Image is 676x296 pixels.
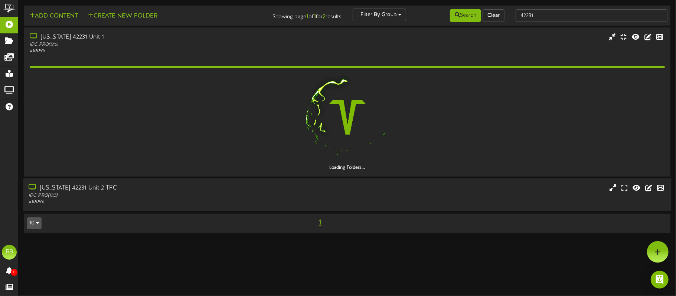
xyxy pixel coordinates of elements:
[314,13,316,20] strong: 1
[30,33,288,42] div: [US_STATE] 42231 Unit 1
[239,9,347,21] div: Showing page of for results
[300,70,395,165] img: loading-spinner-1.png
[27,11,80,21] button: Add Content
[353,9,406,21] button: Filter By Group
[30,42,288,48] div: IDC PRO ( 12:5 )
[317,218,323,227] span: 1
[27,217,42,229] button: 10
[516,9,667,22] input: -- Search Playlists by Name --
[483,9,504,22] button: Clear
[323,13,326,20] strong: 2
[2,245,17,260] div: BB
[29,199,287,205] div: # 10096
[29,184,287,193] div: [US_STATE] 42231 Unit 2 TFC
[11,269,17,276] span: 0
[30,48,288,54] div: # 10095
[306,13,308,20] strong: 1
[330,165,365,170] strong: Loading Folders...
[29,193,287,199] div: IDC PRO ( 12:5 )
[86,11,160,21] button: Create New Folder
[450,9,481,22] button: Search
[651,271,669,289] div: Open Intercom Messenger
